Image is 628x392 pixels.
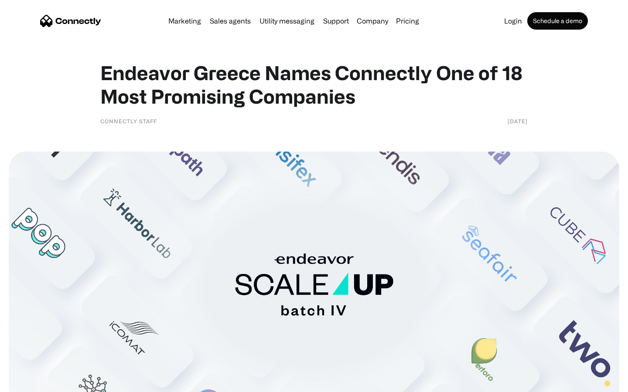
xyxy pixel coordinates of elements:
[501,17,526,24] a: Login
[100,61,528,108] h1: Endeavor Greece Names Connectly One of 18 Most Promising Companies
[165,17,205,24] a: Marketing
[256,17,318,24] a: Utility messaging
[320,17,352,24] a: Support
[527,12,588,30] a: Schedule a demo
[9,377,52,389] aside: Language selected: English
[17,377,52,389] ul: Language list
[354,15,391,27] div: Company
[40,14,101,27] a: home
[100,117,157,125] div: Connectly Staff
[508,117,528,125] div: [DATE]
[206,17,254,24] a: Sales agents
[392,17,423,24] a: Pricing
[357,15,388,27] div: Company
